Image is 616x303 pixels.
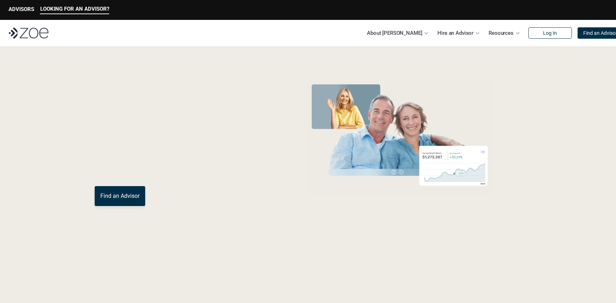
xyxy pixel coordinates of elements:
p: ADVISORS [9,6,34,12]
p: About [PERSON_NAME] [367,28,422,38]
img: Zoe Financial Hero Image [305,81,495,196]
p: Find an Advisor [100,193,139,199]
a: Log In [528,27,572,39]
p: You deserve an advisor you can trust. [PERSON_NAME], hire, and invest with vetted, fiduciary, fin... [95,161,278,178]
em: The information in the visuals above is for illustrative purposes only and does not represent an ... [301,201,499,205]
p: Resources [489,28,514,38]
span: Grow Your Wealth [95,79,253,106]
span: with a Financial Advisor [95,102,238,153]
a: Find an Advisor [95,186,145,206]
p: Log In [543,30,557,36]
p: LOOKING FOR AN ADVISOR? [40,6,109,12]
p: Hire an Advisor [437,28,473,38]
